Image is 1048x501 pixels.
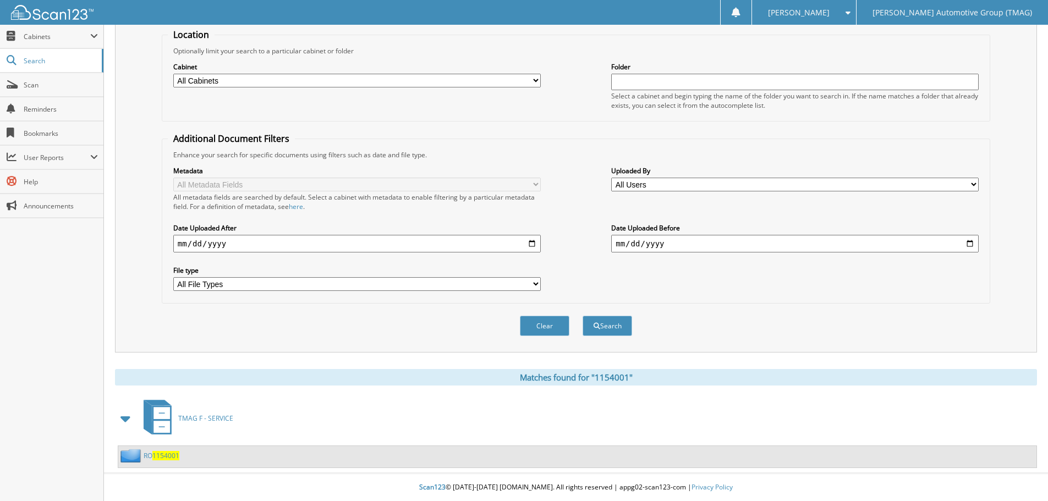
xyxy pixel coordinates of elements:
a: here [289,202,303,211]
span: Cabinets [24,32,90,41]
div: Optionally limit your search to a particular cabinet or folder [168,46,984,56]
div: © [DATE]-[DATE] [DOMAIN_NAME]. All rights reserved | appg02-scan123-com | [104,474,1048,501]
button: Clear [520,316,569,336]
span: Reminders [24,104,98,114]
span: [PERSON_NAME] [768,9,830,16]
a: TMAG F - SERVICE [137,397,233,440]
input: start [173,235,541,252]
label: Metadata [173,166,541,175]
span: Search [24,56,96,65]
label: Date Uploaded Before [611,223,979,233]
a: RO1154001 [144,451,179,460]
div: Matches found for "1154001" [115,369,1037,386]
span: Bookmarks [24,129,98,138]
iframe: Chat Widget [993,448,1048,501]
a: Privacy Policy [692,482,733,492]
span: Scan123 [419,482,446,492]
img: scan123-logo-white.svg [11,5,94,20]
label: Folder [611,62,979,71]
div: All metadata fields are searched by default. Select a cabinet with metadata to enable filtering b... [173,192,541,211]
legend: Location [168,29,215,41]
input: end [611,235,979,252]
span: [PERSON_NAME] Automotive Group (TMAG) [873,9,1032,16]
label: File type [173,266,541,275]
img: folder2.png [120,449,144,463]
span: Scan [24,80,98,90]
legend: Additional Document Filters [168,133,295,145]
label: Cabinet [173,62,541,71]
span: TMAG F - SERVICE [178,414,233,423]
div: Select a cabinet and begin typing the name of the folder you want to search in. If the name match... [611,91,979,110]
span: Announcements [24,201,98,211]
span: Help [24,177,98,186]
label: Date Uploaded After [173,223,541,233]
div: Enhance your search for specific documents using filters such as date and file type. [168,150,984,159]
span: User Reports [24,153,90,162]
label: Uploaded By [611,166,979,175]
button: Search [583,316,632,336]
span: 1154001 [152,451,179,460]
